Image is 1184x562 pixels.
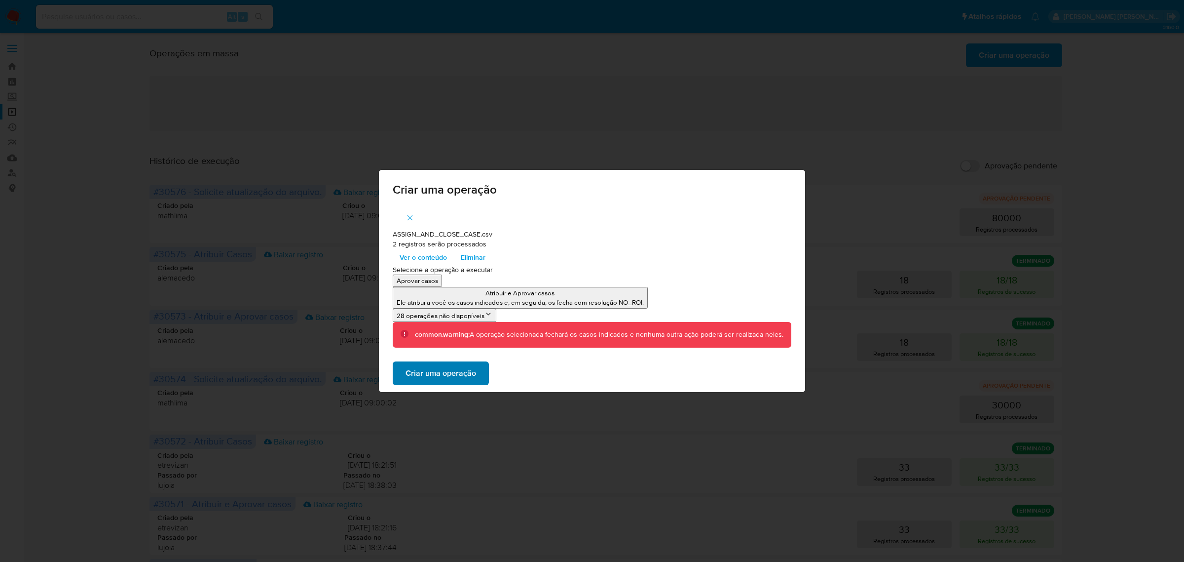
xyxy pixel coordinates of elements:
[454,249,492,265] button: Eliminar
[397,276,438,285] p: Aprovar casos
[393,249,454,265] button: Ver o conteúdo
[393,287,648,309] button: Atribuir e Aprovar casosEle atribui a você os casos indicados e, em seguida, os fecha com resoluç...
[400,250,447,264] span: Ver o conteúdo
[393,230,792,240] p: ASSIGN_AND_CLOSE_CASE.csv
[415,329,470,339] b: common.warning:
[393,240,792,249] p: 2 registros serão processados
[393,275,442,287] button: Aprovar casos
[415,330,783,340] div: A operação selecionada fechará os casos indicados e nenhuma outra ação poderá ser realizada neles.
[393,265,792,275] p: Selecione a operação a executar
[397,288,644,298] p: Atribuir e Aprovar casos
[393,184,792,196] span: Criar uma operação
[397,298,644,307] p: Ele atribui a você os casos indicados e, em seguida, os fecha com resolução NO_ROI.
[393,361,489,385] button: Criar uma operação
[461,250,485,264] span: Eliminar
[393,309,496,322] button: 28 operações não disponíveis
[406,362,476,384] span: Criar uma operação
